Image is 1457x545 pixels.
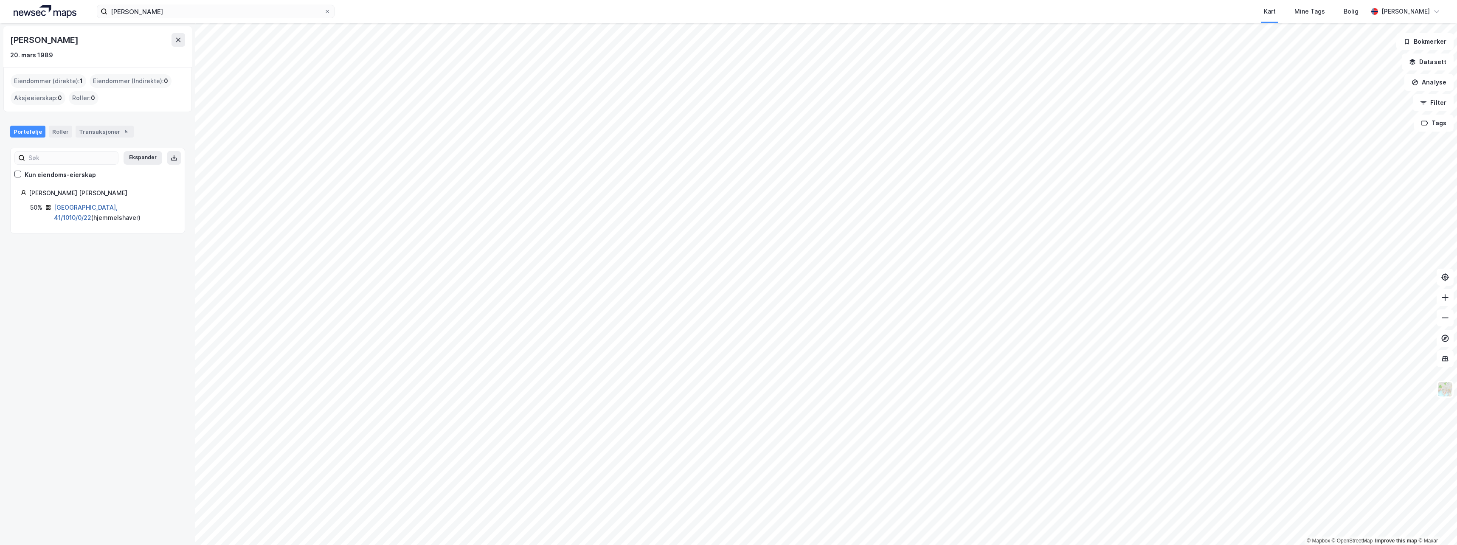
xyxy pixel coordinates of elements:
[1344,6,1359,17] div: Bolig
[80,76,83,86] span: 1
[1307,538,1330,544] a: Mapbox
[1415,504,1457,545] div: Kontrollprogram for chat
[1381,6,1430,17] div: [PERSON_NAME]
[30,202,42,213] div: 50%
[54,202,174,223] div: ( hjemmelshaver )
[1294,6,1325,17] div: Mine Tags
[1396,33,1454,50] button: Bokmerker
[1404,74,1454,91] button: Analyse
[1437,381,1453,397] img: Z
[1413,94,1454,111] button: Filter
[1414,115,1454,132] button: Tags
[58,93,62,103] span: 0
[76,126,134,138] div: Transaksjoner
[10,50,53,60] div: 20. mars 1989
[14,5,76,18] img: logo.a4113a55bc3d86da70a041830d287a7e.svg
[54,204,118,221] a: [GEOGRAPHIC_DATA], 41/1010/0/22
[122,127,130,136] div: 5
[1332,538,1373,544] a: OpenStreetMap
[29,188,174,198] div: [PERSON_NAME] [PERSON_NAME]
[1402,53,1454,70] button: Datasett
[69,91,98,105] div: Roller :
[49,126,72,138] div: Roller
[1415,504,1457,545] iframe: Chat Widget
[25,170,96,180] div: Kun eiendoms-eierskap
[91,93,95,103] span: 0
[11,91,65,105] div: Aksjeeierskap :
[25,152,118,164] input: Søk
[10,126,45,138] div: Portefølje
[10,33,80,47] div: [PERSON_NAME]
[1264,6,1276,17] div: Kart
[107,5,324,18] input: Søk på adresse, matrikkel, gårdeiere, leietakere eller personer
[11,74,86,88] div: Eiendommer (direkte) :
[90,74,172,88] div: Eiendommer (Indirekte) :
[164,76,168,86] span: 0
[1375,538,1417,544] a: Improve this map
[124,151,162,165] button: Ekspander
